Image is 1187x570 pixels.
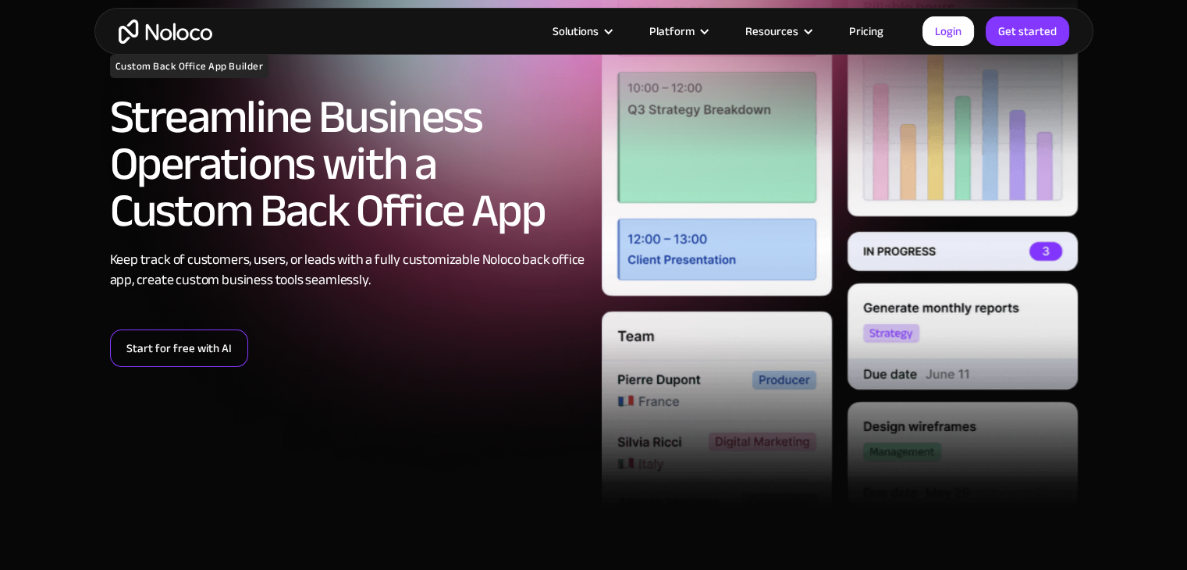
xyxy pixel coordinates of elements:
[745,21,798,41] div: Resources
[110,94,586,234] h2: Streamline Business Operations with a Custom Back Office App
[533,21,630,41] div: Solutions
[110,55,269,78] h1: Custom Back Office App Builder
[922,16,974,46] a: Login
[830,21,903,41] a: Pricing
[119,20,212,44] a: home
[110,330,248,367] a: Start for free with AI
[649,21,695,41] div: Platform
[110,250,586,290] div: Keep track of customers, users, or leads with a fully customizable Noloco back office app, create...
[630,21,726,41] div: Platform
[726,21,830,41] div: Resources
[553,21,599,41] div: Solutions
[986,16,1069,46] a: Get started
